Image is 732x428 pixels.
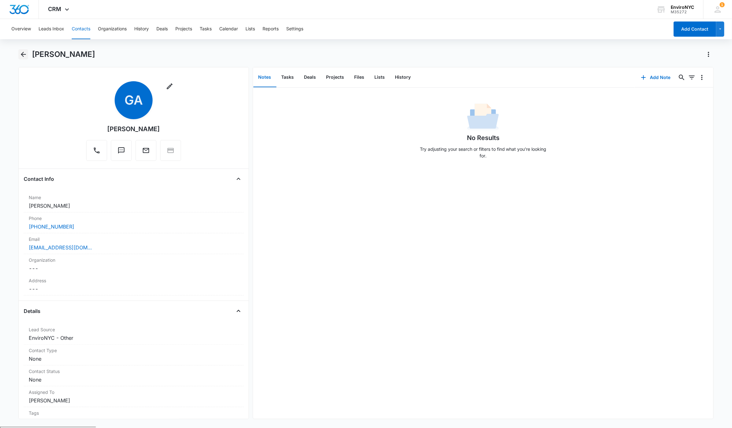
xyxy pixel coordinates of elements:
[390,68,416,87] button: History
[72,19,90,39] button: Contacts
[86,150,107,155] a: Call
[24,175,54,183] h4: Contact Info
[24,254,244,275] div: Organization---
[24,233,244,254] div: Email[EMAIL_ADDRESS][DOMAIN_NAME]
[677,72,687,83] button: Search...
[29,194,239,201] label: Name
[24,212,244,233] div: Phone[PHONE_NUMBER]
[24,275,244,296] div: Address---
[29,410,239,416] label: Tags
[29,355,239,363] dd: None
[107,124,160,134] div: [PERSON_NAME]
[29,236,239,242] label: Email
[245,19,255,39] button: Lists
[24,365,244,386] div: Contact StatusNone
[29,389,239,395] label: Assigned To
[39,19,64,39] button: Leads Inbox
[253,68,276,87] button: Notes
[18,49,28,59] button: Back
[286,19,303,39] button: Settings
[370,68,390,87] button: Lists
[720,2,725,7] span: 1
[111,150,132,155] a: Text
[704,49,714,59] button: Actions
[349,68,370,87] button: Files
[111,140,132,161] button: Text
[219,19,238,39] button: Calendar
[24,386,244,407] div: Assigned To[PERSON_NAME]
[175,19,192,39] button: Projects
[32,50,95,59] h1: [PERSON_NAME]
[134,19,149,39] button: History
[635,70,677,85] button: Add Note
[200,19,212,39] button: Tasks
[321,68,349,87] button: Projects
[24,324,244,345] div: Lead SourceEnviroNYC - Other
[24,345,244,365] div: Contact TypeNone
[11,19,31,39] button: Overview
[136,140,156,161] button: Email
[299,68,321,87] button: Deals
[156,19,168,39] button: Deals
[29,347,239,354] label: Contact Type
[98,19,127,39] button: Organizations
[29,277,239,284] label: Address
[697,72,707,83] button: Overflow Menu
[29,257,239,263] label: Organization
[417,146,549,159] p: Try adjusting your search or filters to find what you’re looking for.
[29,326,239,333] label: Lead Source
[29,418,239,425] dd: ---
[24,407,244,428] div: Tags---
[24,307,40,315] h4: Details
[29,285,239,293] dd: ---
[233,174,244,184] button: Close
[29,265,239,272] dd: ---
[29,376,239,383] dd: None
[687,72,697,83] button: Filters
[467,101,499,133] img: No Data
[233,306,244,316] button: Close
[136,150,156,155] a: Email
[115,81,153,119] span: GA
[48,6,62,12] span: CRM
[674,21,716,37] button: Add Contact
[263,19,279,39] button: Reports
[29,244,92,251] a: [EMAIL_ADDRESS][DOMAIN_NAME]
[29,202,239,210] dd: [PERSON_NAME]
[29,334,239,342] dd: EnviroNYC - Other
[720,2,725,7] div: notifications count
[671,10,694,14] div: account id
[86,140,107,161] button: Call
[24,192,244,212] div: Name[PERSON_NAME]
[29,397,239,404] dd: [PERSON_NAME]
[29,368,239,375] label: Contact Status
[29,223,74,230] a: [PHONE_NUMBER]
[671,5,694,10] div: account name
[29,215,239,222] label: Phone
[276,68,299,87] button: Tasks
[467,133,499,143] h1: No Results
